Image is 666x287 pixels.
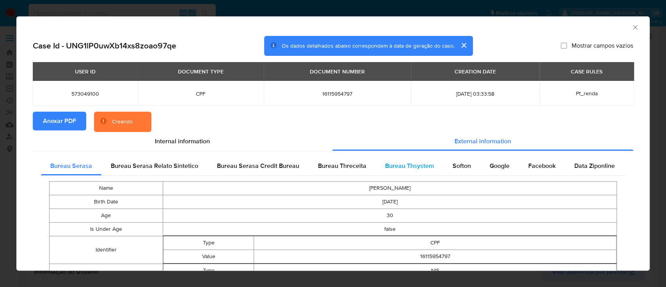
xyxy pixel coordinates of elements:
[16,16,650,271] div: closure-recommendation-modal
[574,161,615,170] span: Data Ziponline
[163,195,616,209] td: [DATE]
[572,42,633,50] span: Mostrar campos vazios
[163,264,254,278] td: Type
[173,65,228,78] div: DOCUMENT TYPE
[163,182,616,195] td: [PERSON_NAME]
[490,161,510,170] span: Google
[112,118,133,126] div: Creando
[631,23,638,30] button: Fechar a janela
[282,42,454,50] span: Os dados detalhados abaixo correspondem à data de geração do caso.
[70,65,100,78] div: USER ID
[450,65,501,78] div: CREATION DATE
[50,195,163,209] td: Birth Date
[163,209,616,223] td: 30
[254,250,616,264] td: 16115954797
[576,89,598,97] span: Pf_renda
[254,264,616,278] td: NIS
[50,236,163,264] td: Identifier
[454,36,473,55] button: cerrar
[528,161,556,170] span: Facebook
[163,236,254,250] td: Type
[305,65,369,78] div: DOCUMENT NUMBER
[273,90,401,97] span: 16115954797
[50,161,92,170] span: Bureau Serasa
[33,41,176,51] h2: Case Id - UNG1lP0uwXb14xs8zoao97qe
[561,43,567,49] input: Mostrar campos vazios
[147,90,254,97] span: CPF
[420,90,530,97] span: [DATE] 03:33:58
[43,112,76,130] span: Anexar PDF
[41,157,625,175] div: Detailed external info
[50,182,163,195] td: Name
[155,137,210,146] span: Internal information
[453,161,471,170] span: Softon
[33,132,633,151] div: Detailed info
[42,90,128,97] span: 573049100
[50,209,163,223] td: Age
[455,137,511,146] span: External information
[111,161,198,170] span: Bureau Serasa Relato Sintetico
[163,250,254,264] td: Value
[254,236,616,250] td: CPF
[50,223,163,236] td: Is Under Age
[318,161,366,170] span: Bureau Threceita
[385,161,434,170] span: Bureau Thsystem
[33,112,86,130] button: Anexar PDF
[217,161,299,170] span: Bureau Serasa Credit Bureau
[163,223,616,236] td: false
[566,65,607,78] div: CASE RULES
